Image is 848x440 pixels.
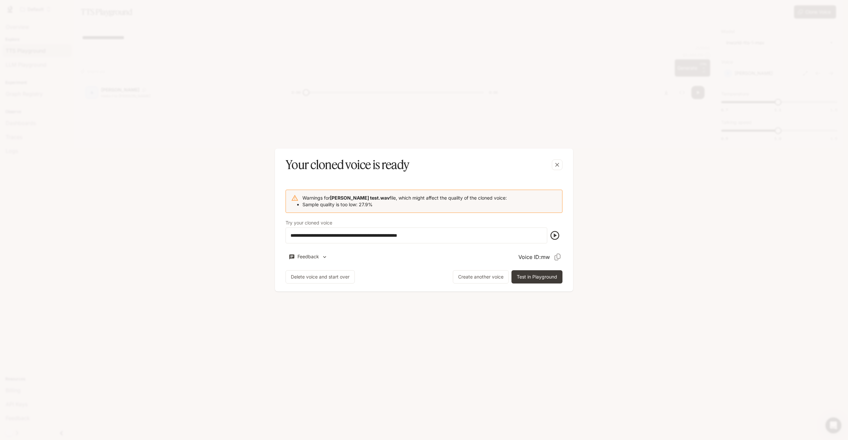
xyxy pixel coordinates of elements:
p: Try your cloned voice [286,220,332,225]
p: Voice ID: mw [518,253,550,261]
button: Test in Playground [511,270,562,283]
button: Delete voice and start over [286,270,355,283]
button: Copy Voice ID [553,252,562,262]
b: [PERSON_NAME] test.wav [330,195,390,201]
h5: Your cloned voice is ready [286,157,409,173]
div: Warnings for file, which might affect the quality of the cloned voice: [302,192,507,211]
li: Sample quality is too low: 27.9% [302,201,507,208]
button: Create another voice [453,270,509,283]
button: Feedback [286,251,331,262]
